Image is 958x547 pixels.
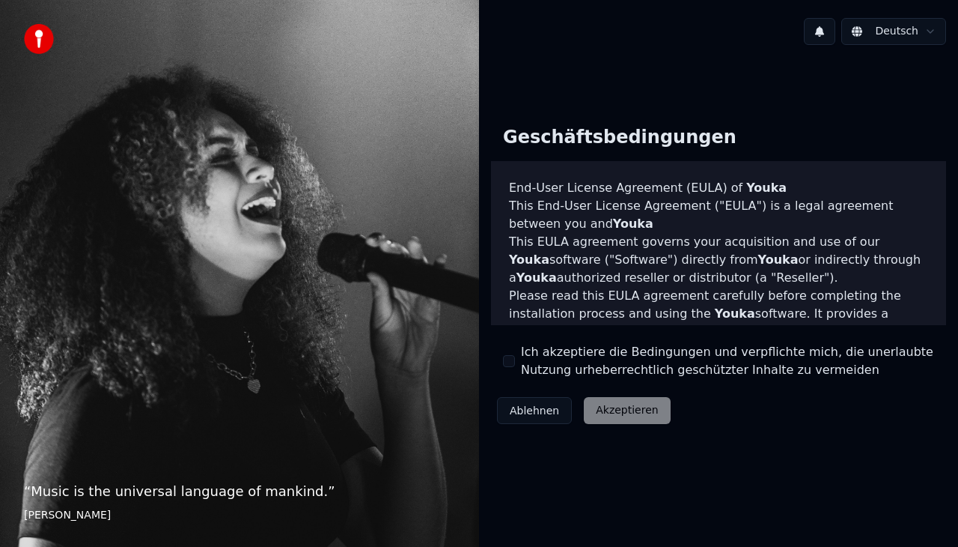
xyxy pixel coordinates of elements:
span: Youka [615,324,656,339]
p: This EULA agreement governs your acquisition and use of our software ("Software") directly from o... [509,233,928,287]
label: Ich akzeptiere die Bedingungen und verpflichte mich, die unerlaubte Nutzung urheberrechtlich gesc... [521,343,934,379]
p: “ Music is the universal language of mankind. ” [24,481,455,502]
span: Youka [715,306,755,321]
span: Youka [746,181,787,195]
p: Please read this EULA agreement carefully before completing the installation process and using th... [509,287,928,359]
span: Youka [613,217,653,231]
footer: [PERSON_NAME] [24,508,455,523]
span: Youka [516,271,557,285]
span: Youka [509,253,549,267]
div: Geschäftsbedingungen [491,114,748,162]
button: Ablehnen [497,397,572,424]
span: Youka [758,253,799,267]
p: This End-User License Agreement ("EULA") is a legal agreement between you and [509,197,928,233]
h3: End-User License Agreement (EULA) of [509,179,928,197]
img: youka [24,24,54,54]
